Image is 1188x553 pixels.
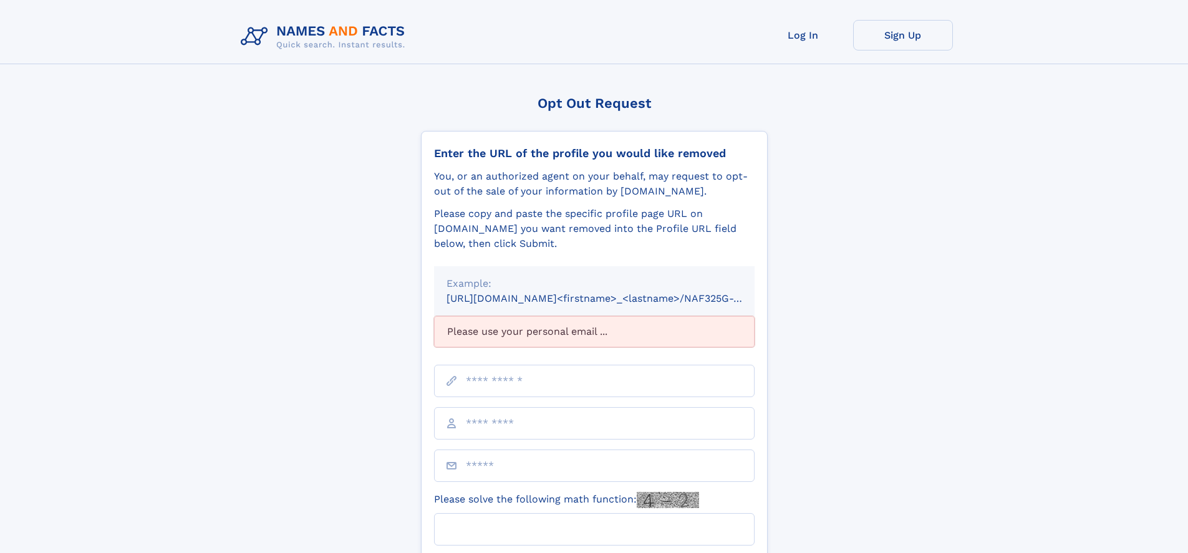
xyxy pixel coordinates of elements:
div: You, or an authorized agent on your behalf, may request to opt-out of the sale of your informatio... [434,169,755,199]
img: Logo Names and Facts [236,20,415,54]
div: Please use your personal email ... [434,316,755,347]
small: [URL][DOMAIN_NAME]<firstname>_<lastname>/NAF325G-xxxxxxxx [447,292,778,304]
div: Please copy and paste the specific profile page URL on [DOMAIN_NAME] you want removed into the Pr... [434,206,755,251]
div: Opt Out Request [421,95,768,111]
a: Log In [753,20,853,50]
a: Sign Up [853,20,953,50]
div: Example: [447,276,742,291]
div: Enter the URL of the profile you would like removed [434,147,755,160]
label: Please solve the following math function: [434,492,699,508]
